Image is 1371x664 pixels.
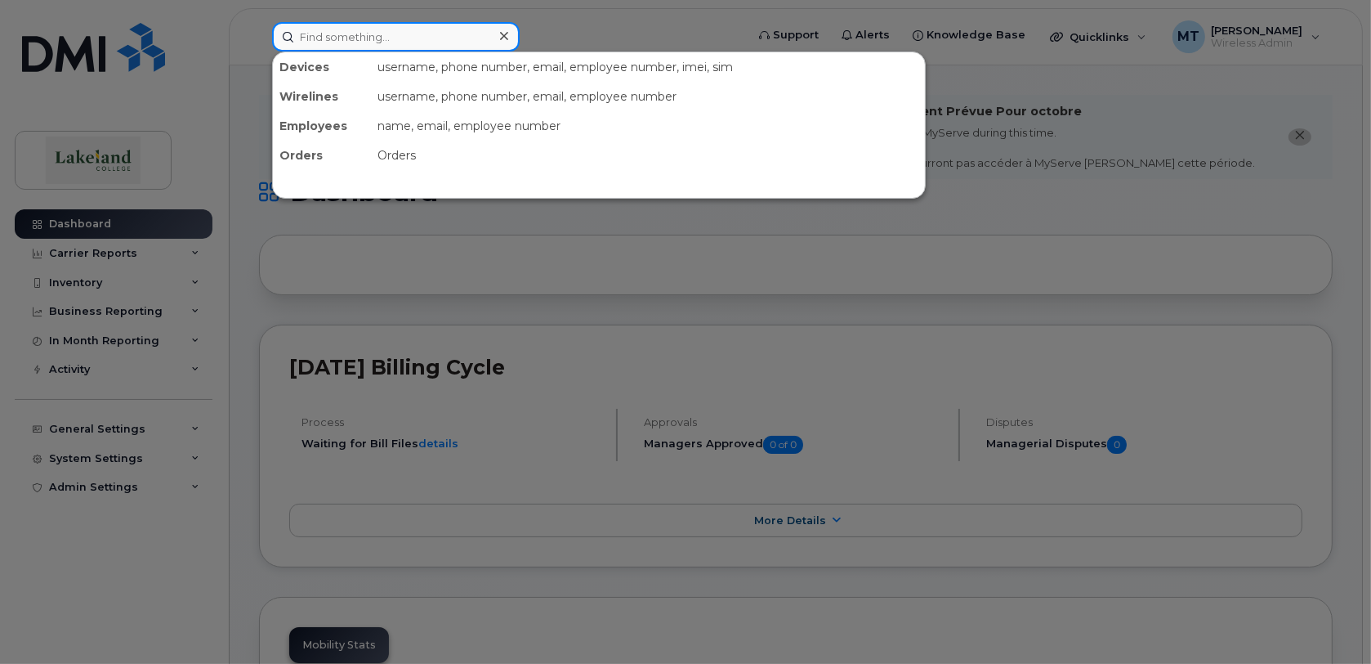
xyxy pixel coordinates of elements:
div: Employees [273,111,371,141]
div: username, phone number, email, employee number, imei, sim [371,52,925,82]
div: Orders [273,141,371,170]
div: Orders [371,141,925,170]
div: Wirelines [273,82,371,111]
div: name, email, employee number [371,111,925,141]
div: username, phone number, email, employee number [371,82,925,111]
div: Devices [273,52,371,82]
